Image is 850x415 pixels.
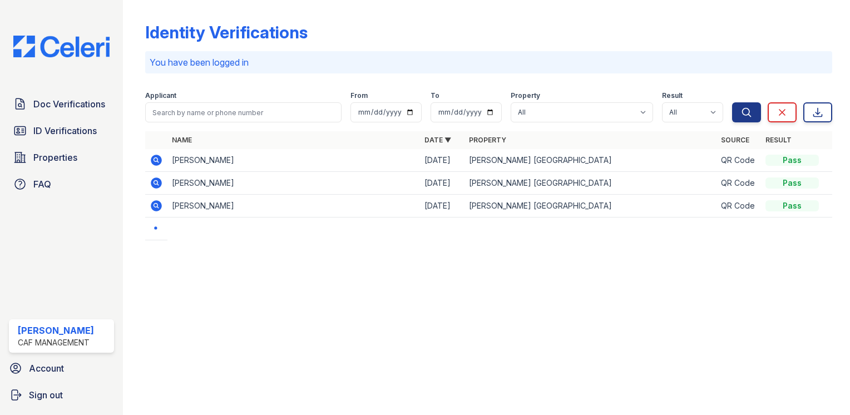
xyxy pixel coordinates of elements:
[18,337,94,348] div: CAF Management
[167,195,419,218] td: [PERSON_NAME]
[145,102,342,122] input: Search by name or phone number
[716,195,761,218] td: QR Code
[9,146,114,169] a: Properties
[150,56,828,69] p: You have been logged in
[18,324,94,337] div: [PERSON_NAME]
[420,195,464,218] td: [DATE]
[167,172,419,195] td: [PERSON_NAME]
[33,124,97,137] span: ID Verifications
[420,172,464,195] td: [DATE]
[765,136,792,144] a: Result
[662,91,683,100] label: Result
[4,36,118,57] img: CE_Logo_Blue-a8612792a0a2168367f1c8372b55b34899dd931a85d93a1a3d3e32e68fde9ad4.png
[167,149,419,172] td: [PERSON_NAME]
[145,91,176,100] label: Applicant
[350,91,368,100] label: From
[464,149,716,172] td: [PERSON_NAME] [GEOGRAPHIC_DATA]
[9,173,114,195] a: FAQ
[9,120,114,142] a: ID Verifications
[431,91,439,100] label: To
[9,93,114,115] a: Doc Verifications
[469,136,506,144] a: Property
[765,200,819,211] div: Pass
[420,149,464,172] td: [DATE]
[464,195,716,218] td: [PERSON_NAME] [GEOGRAPHIC_DATA]
[145,22,308,42] div: Identity Verifications
[464,172,716,195] td: [PERSON_NAME] [GEOGRAPHIC_DATA]
[716,149,761,172] td: QR Code
[33,151,77,164] span: Properties
[511,91,540,100] label: Property
[29,362,64,375] span: Account
[424,136,451,144] a: Date ▼
[33,97,105,111] span: Doc Verifications
[765,155,819,166] div: Pass
[29,388,63,402] span: Sign out
[4,357,118,379] a: Account
[721,136,749,144] a: Source
[716,172,761,195] td: QR Code
[4,384,118,406] a: Sign out
[765,177,819,189] div: Pass
[33,177,51,191] span: FAQ
[172,136,192,144] a: Name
